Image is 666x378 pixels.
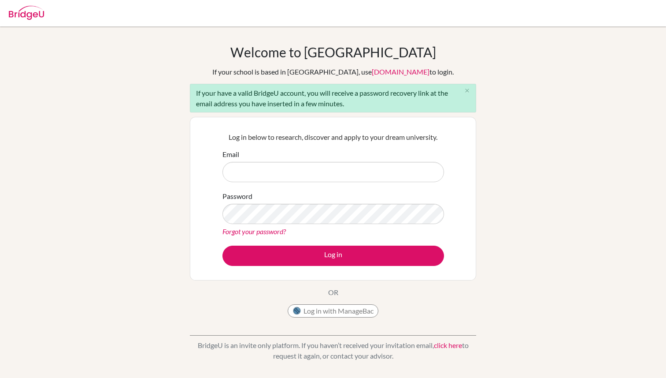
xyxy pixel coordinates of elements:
a: click here [434,341,462,349]
p: Log in below to research, discover and apply to your dream university. [222,132,444,142]
button: Log in with ManageBac [288,304,378,318]
p: BridgeU is an invite only platform. If you haven’t received your invitation email, to request it ... [190,340,476,361]
p: OR [328,287,338,298]
div: If your school is based in [GEOGRAPHIC_DATA], use to login. [212,67,454,77]
button: Close [458,84,476,97]
img: Bridge-U [9,6,44,20]
a: [DOMAIN_NAME] [372,67,429,76]
a: Forgot your password? [222,227,286,236]
label: Email [222,149,239,160]
div: If your have a valid BridgeU account, you will receive a password recovery link at the email addr... [190,84,476,112]
button: Log in [222,246,444,266]
h1: Welcome to [GEOGRAPHIC_DATA] [230,44,436,60]
i: close [464,87,470,94]
label: Password [222,191,252,202]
